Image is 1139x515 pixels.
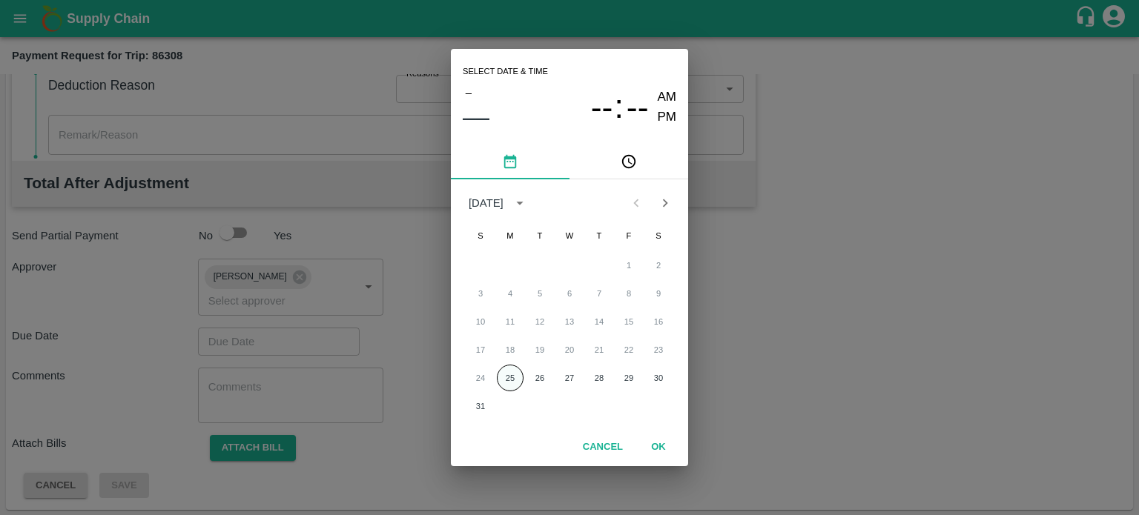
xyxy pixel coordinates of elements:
span: : [614,87,623,127]
button: pick date [451,144,569,179]
button: 30 [645,365,672,391]
button: OK [635,434,682,460]
span: Tuesday [526,221,553,250]
span: Sunday [467,221,494,250]
button: –– [463,102,489,132]
button: 29 [615,365,642,391]
span: Select date & time [463,61,548,83]
button: AM [658,87,677,107]
span: -- [591,88,613,127]
button: 26 [526,365,553,391]
span: – [466,83,472,102]
button: Next month [651,189,679,217]
span: Friday [615,221,642,250]
button: -- [627,87,649,127]
span: -- [627,88,649,127]
span: Thursday [586,221,613,250]
button: pick time [569,144,688,179]
div: [DATE] [469,195,504,211]
button: 25 [497,365,524,391]
button: – [463,83,475,102]
button: 31 [467,393,494,419]
button: Cancel [577,434,629,460]
button: calendar view is open, switch to year view [508,191,532,215]
button: -- [591,87,613,127]
button: 28 [586,365,613,391]
span: Monday [497,221,524,250]
button: PM [658,107,677,127]
span: Wednesday [556,221,583,250]
button: 27 [556,365,583,391]
span: Saturday [645,221,672,250]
